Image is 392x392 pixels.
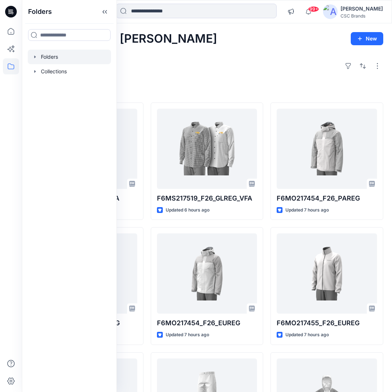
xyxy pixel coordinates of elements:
button: New [351,32,383,45]
p: Updated 6 hours ago [166,206,210,214]
p: Updated 7 hours ago [285,206,329,214]
h2: Welcome back, [PERSON_NAME] [31,32,217,46]
p: F6MS217519_F26_GLREG_VFA [157,193,257,203]
p: F6MO217455_F26_EUREG [277,318,377,328]
a: F6MS217519_F26_GLREG_VFA [157,109,257,189]
p: F6MO217454_F26_EUREG [157,318,257,328]
a: F6MO217454_F26_EUREG [157,233,257,314]
span: 99+ [308,6,319,12]
p: F6MO217454_F26_PAREG [277,193,377,203]
h4: Styles [31,86,383,95]
a: F6MO217454_F26_PAREG [277,109,377,189]
img: avatar [323,4,338,19]
div: CSC Brands [341,13,383,19]
div: [PERSON_NAME] [341,4,383,13]
p: Updated 7 hours ago [166,331,209,339]
p: Updated 7 hours ago [285,331,329,339]
a: F6MO217455_F26_EUREG [277,233,377,314]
